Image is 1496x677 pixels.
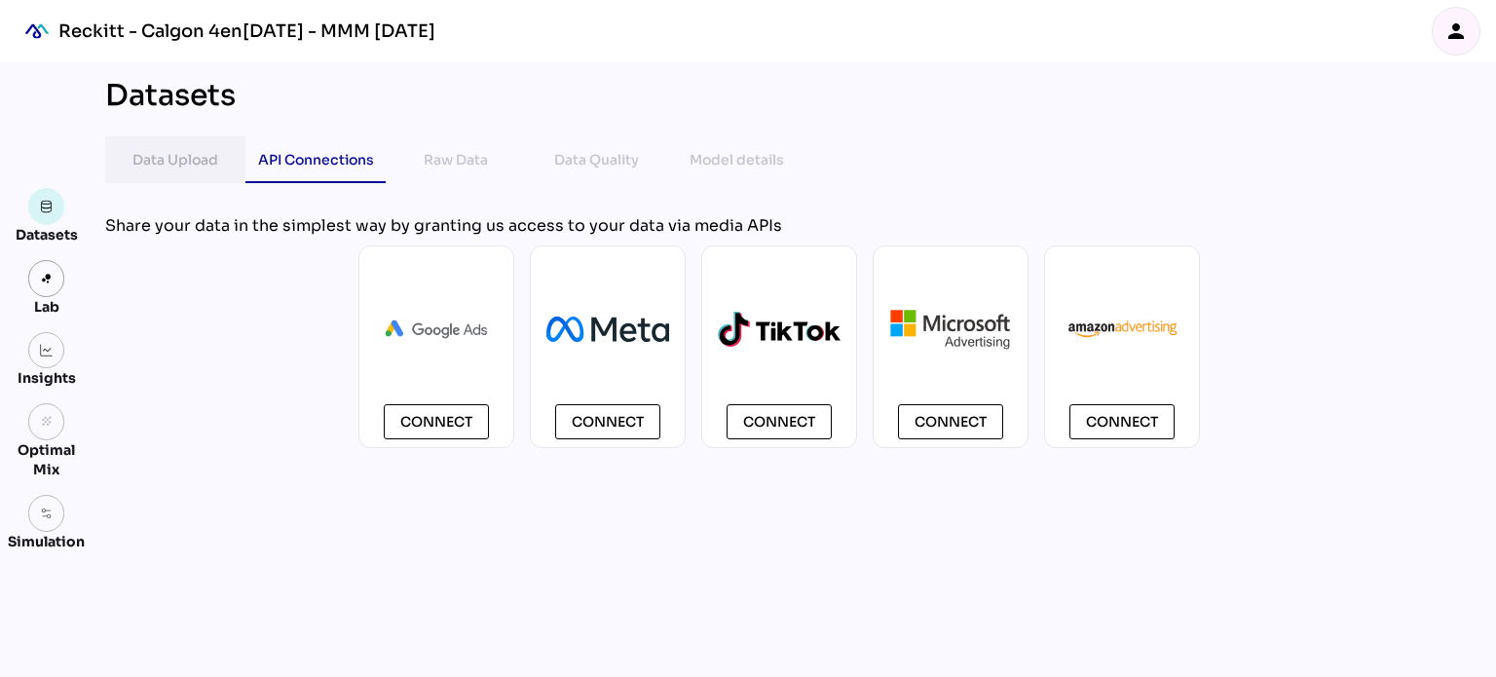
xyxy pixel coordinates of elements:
[400,410,472,433] span: Connect
[1086,410,1158,433] span: Connect
[8,532,85,551] div: Simulation
[889,308,1012,350] img: microsoft.png
[915,410,987,433] span: Connect
[105,214,1453,238] div: Share your data in the simplest way by granting us access to your data via media APIs
[743,410,815,433] span: Connect
[572,410,644,433] span: Connect
[554,148,639,171] div: Data Quality
[1444,19,1468,43] i: person
[18,368,76,388] div: Insights
[424,148,488,171] div: Raw Data
[1061,318,1183,342] img: AmazonAdvertising.webp
[16,10,58,53] div: mediaROI
[40,200,54,213] img: data.svg
[384,404,489,439] button: Connect
[898,404,1003,439] button: Connect
[258,148,374,171] div: API Connections
[375,310,498,349] img: Ads_logo_horizontal.png
[8,440,85,479] div: Optimal Mix
[16,225,78,244] div: Datasets
[40,507,54,520] img: settings.svg
[40,415,54,429] i: grain
[58,19,435,43] div: Reckitt - Calgon 4en[DATE] - MMM [DATE]
[690,148,784,171] div: Model details
[40,344,54,357] img: graph.svg
[546,317,669,341] img: Meta_Platforms.svg
[1069,404,1175,439] button: Connect
[555,404,660,439] button: Connect
[718,312,841,348] img: logo-tiktok-2.svg
[25,297,68,317] div: Lab
[40,272,54,285] img: lab.svg
[132,148,218,171] div: Data Upload
[727,404,832,439] button: Connect
[105,78,236,113] div: Datasets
